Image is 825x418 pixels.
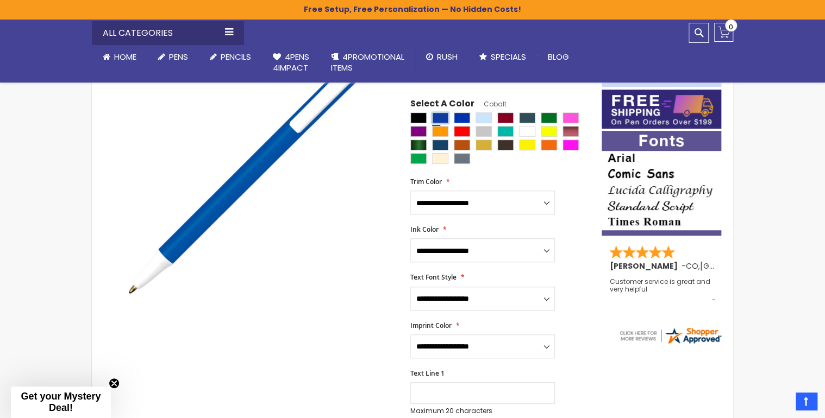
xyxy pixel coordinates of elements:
div: White [519,126,535,137]
a: Home [92,45,147,69]
span: Trim Color [410,177,442,186]
div: Get your Mystery Deal!Close teaser [11,387,111,418]
span: 4PROMOTIONAL ITEMS [331,51,404,73]
span: Get your Mystery Deal! [21,391,101,413]
a: Rush [415,45,468,69]
span: Pencils [221,51,251,62]
span: CO [685,261,698,271]
button: Close teaser [109,378,120,389]
span: Ink Color [410,225,439,234]
div: Metallic Dark Blue [432,140,448,150]
span: Pens [169,51,188,62]
div: Slate Gray [454,153,470,164]
a: 4PROMOTIONALITEMS [320,45,415,80]
div: Neon Pink [562,140,579,150]
img: 4pens.com widget logo [618,326,722,345]
div: Forest Green [519,112,535,123]
span: Text Line 1 [410,369,445,378]
div: Metallic Red [562,126,579,137]
span: Home [114,51,136,62]
div: All Categories [92,21,244,45]
div: Blue [454,112,470,123]
div: Teal [497,126,514,137]
a: Pencils [199,45,262,69]
div: Espresso [497,140,514,150]
div: Neon Yellow [519,140,535,150]
div: Black [410,112,427,123]
div: Yellow [541,126,557,137]
img: font-personalization-examples [602,131,721,236]
span: Rush [437,51,458,62]
span: Select A Color [410,98,474,112]
div: Purple [410,126,427,137]
span: Blog [548,51,569,62]
div: Orange [432,126,448,137]
div: Silver [476,126,492,137]
div: Pink [562,112,579,123]
img: Free shipping on orders over $199 [602,90,721,129]
div: Red [454,126,470,137]
a: Specials [468,45,537,69]
span: Cobalt [474,99,507,109]
span: 0 [729,22,733,32]
p: Maximum 20 characters [410,407,555,415]
div: Neon Orange [541,140,557,150]
div: Cobalt [432,112,448,123]
span: [GEOGRAPHIC_DATA] [699,261,779,271]
div: Green [541,112,557,123]
div: Metallic Orange [454,140,470,150]
div: Burgundy [497,112,514,123]
span: Text Font Style [410,273,457,282]
div: Cream [432,153,448,164]
div: Metallic Green [410,140,427,150]
a: Pens [147,45,199,69]
span: [PERSON_NAME] [609,261,681,271]
a: 0 [714,23,733,42]
div: Customer service is great and very helpful [609,278,715,301]
div: Metallic Sand [476,140,492,150]
div: Neon Green [410,153,427,164]
div: Clear [476,112,492,123]
a: 4Pens4impact [262,45,320,80]
a: Blog [537,45,580,69]
span: 4Pens 4impact [273,51,309,73]
span: Imprint Color [410,321,452,330]
img: cobalt-4pk-cs-bic-clic-stic-pen55_1_1.jpg [114,23,396,305]
span: - , [681,261,779,271]
span: Specials [491,51,526,62]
